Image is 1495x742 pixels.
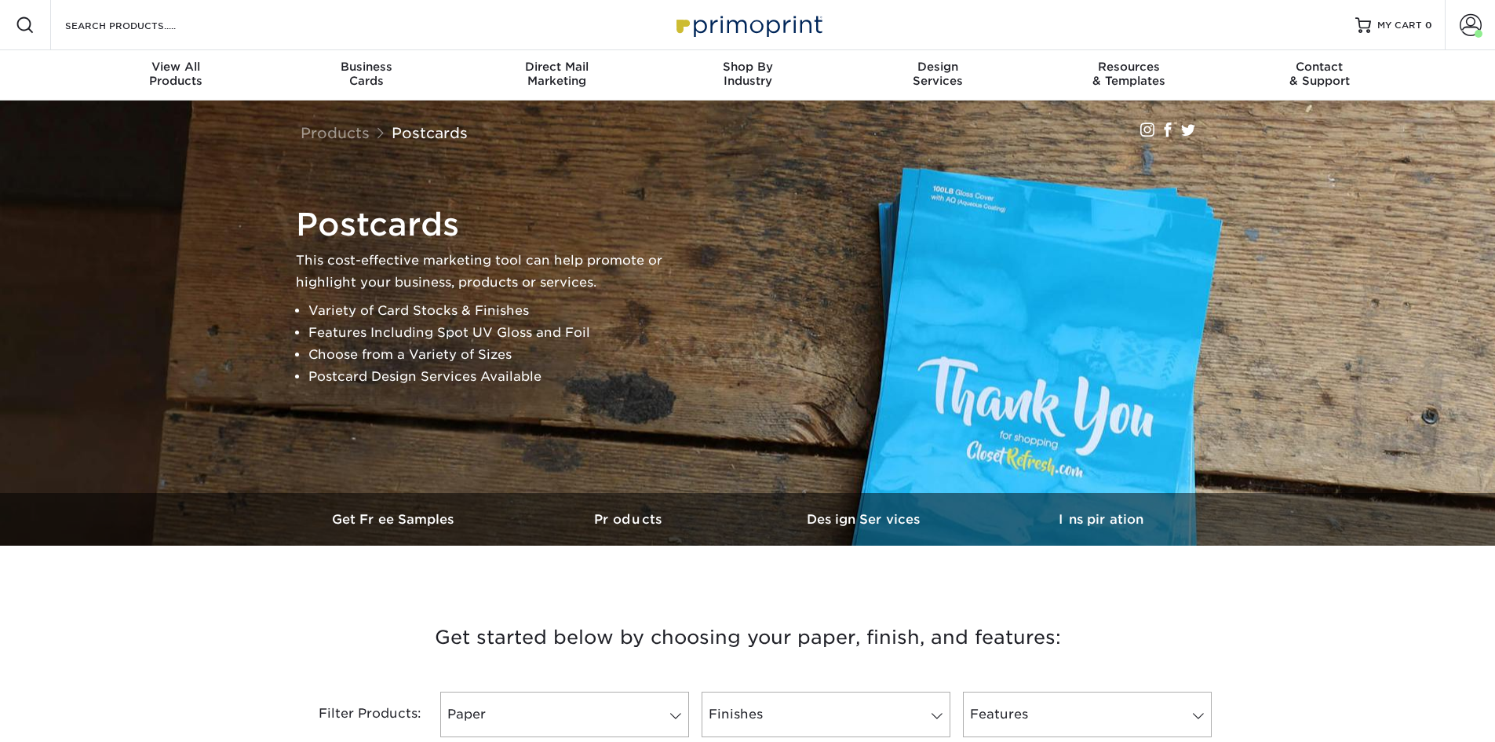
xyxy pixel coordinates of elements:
div: & Support [1224,60,1415,88]
span: 0 [1425,20,1432,31]
li: Postcard Design Services Available [308,366,688,388]
h3: Design Services [748,512,983,527]
span: Direct Mail [461,60,652,74]
input: SEARCH PRODUCTS..... [64,16,217,35]
a: View AllProducts [81,50,272,101]
h3: Get Free Samples [277,512,512,527]
span: Design [843,60,1034,74]
h1: Postcards [296,206,688,243]
a: Design Services [748,493,983,546]
div: Filter Products: [277,692,434,737]
a: Postcards [392,124,468,141]
a: Resources& Templates [1034,50,1224,101]
a: Products [301,124,370,141]
h3: Products [512,512,748,527]
a: DesignServices [843,50,1034,101]
div: Marketing [461,60,652,88]
span: MY CART [1377,19,1422,32]
span: View All [81,60,272,74]
a: Inspiration [983,493,1219,546]
a: BusinessCards [271,50,461,101]
div: Industry [652,60,843,88]
span: Business [271,60,461,74]
a: Get Free Samples [277,493,512,546]
a: Features [963,692,1212,737]
div: & Templates [1034,60,1224,88]
a: Products [512,493,748,546]
a: Paper [440,692,689,737]
div: Products [81,60,272,88]
span: Shop By [652,60,843,74]
img: Primoprint [669,8,826,42]
p: This cost-effective marketing tool can help promote or highlight your business, products or servi... [296,250,688,294]
a: Finishes [702,692,950,737]
div: Services [843,60,1034,88]
li: Features Including Spot UV Gloss and Foil [308,322,688,344]
span: Resources [1034,60,1224,74]
li: Variety of Card Stocks & Finishes [308,300,688,322]
h3: Inspiration [983,512,1219,527]
a: Shop ByIndustry [652,50,843,101]
a: Contact& Support [1224,50,1415,101]
h3: Get started below by choosing your paper, finish, and features: [289,602,1207,673]
a: Direct MailMarketing [461,50,652,101]
div: Cards [271,60,461,88]
span: Contact [1224,60,1415,74]
li: Choose from a Variety of Sizes [308,344,688,366]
